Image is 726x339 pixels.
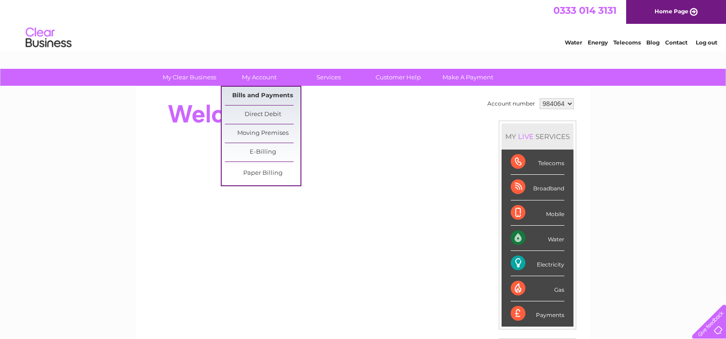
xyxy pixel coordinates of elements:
a: My Clear Business [152,69,227,86]
a: Moving Premises [225,124,300,143]
div: Broadband [511,175,564,200]
a: E-Billing [225,143,300,161]
a: Blog [646,39,660,46]
a: 0333 014 3131 [553,5,617,16]
td: Account number [485,96,537,111]
div: Telecoms [511,150,564,175]
a: Energy [588,39,608,46]
a: Telecoms [613,39,641,46]
div: MY SERVICES [502,123,573,150]
div: LIVE [516,132,535,141]
div: Payments [511,301,564,326]
a: Paper Billing [225,164,300,183]
a: Bills and Payments [225,87,300,105]
a: Direct Debit [225,106,300,124]
img: logo.png [25,24,72,52]
a: Customer Help [360,69,436,86]
div: Clear Business is a trading name of Verastar Limited (registered in [GEOGRAPHIC_DATA] No. 3667643... [147,5,580,44]
a: Water [565,39,582,46]
a: Services [291,69,366,86]
a: Contact [665,39,688,46]
div: Electricity [511,251,564,276]
div: Mobile [511,200,564,226]
div: Gas [511,276,564,301]
a: Make A Payment [430,69,506,86]
div: Water [511,226,564,251]
a: My Account [221,69,297,86]
a: Log out [696,39,717,46]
